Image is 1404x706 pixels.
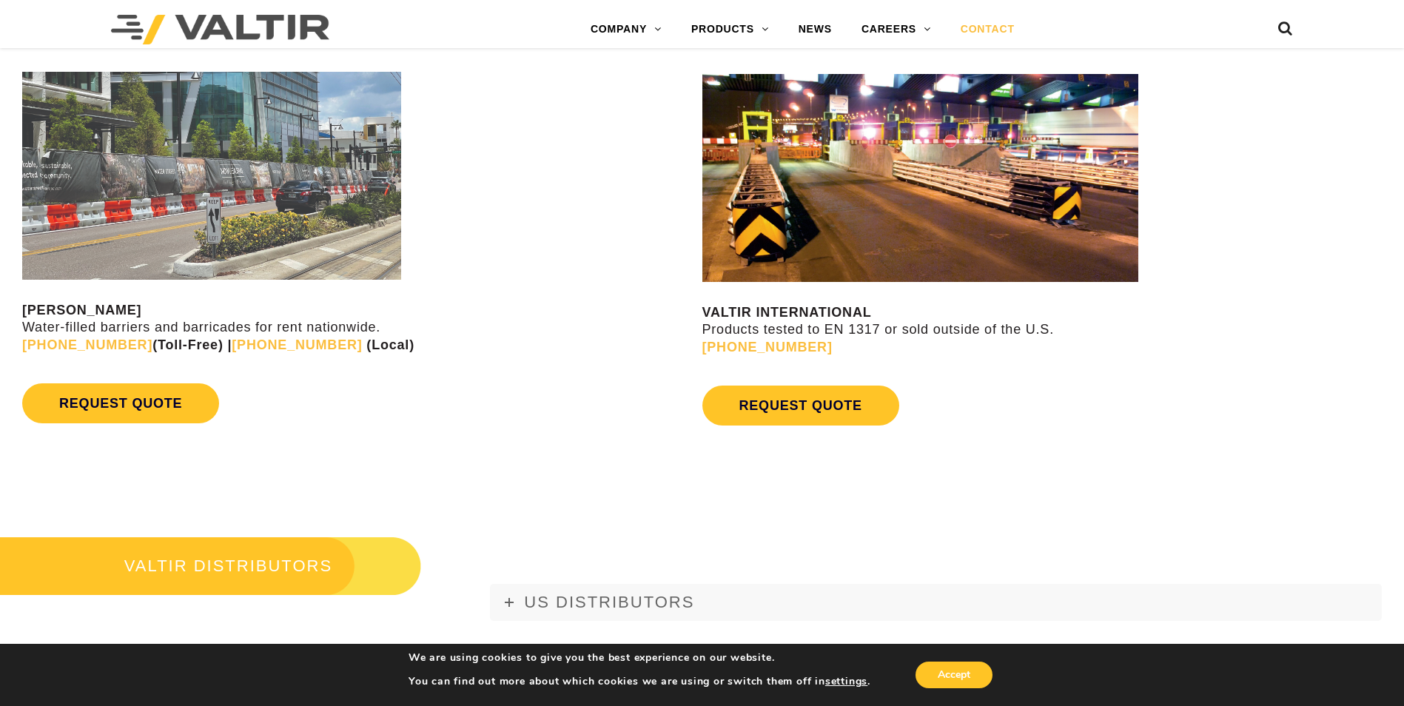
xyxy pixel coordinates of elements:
a: REQUEST QUOTE [22,383,219,423]
a: REQUEST QUOTE [702,386,899,426]
span: US DISTRIBUTORS [524,593,694,611]
a: NEWS [784,15,847,44]
img: Rentals contact us image [22,72,401,280]
a: CAREERS [847,15,946,44]
strong: VALTIR INTERNATIONAL [702,305,872,320]
a: [PHONE_NUMBER] [232,337,362,352]
p: Water-filled barriers and barricades for rent nationwide. [22,302,699,354]
a: PRODUCTS [676,15,784,44]
button: Accept [916,662,992,688]
strong: [PERSON_NAME] [22,303,141,317]
button: settings [825,675,867,688]
img: Valtir [111,15,329,44]
a: CONTACT [946,15,1030,44]
img: contact us valtir international [702,73,1138,282]
strong: (Local) [366,337,414,352]
a: COMPANY [576,15,676,44]
a: [PHONE_NUMBER] [702,340,833,354]
a: US DISTRIBUTORS [490,584,1382,621]
a: [PHONE_NUMBER] [22,337,152,352]
p: We are using cookies to give you the best experience on our website. [409,651,870,665]
strong: (Toll-Free) | [22,337,232,352]
p: You can find out more about which cookies we are using or switch them off in . [409,675,870,688]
